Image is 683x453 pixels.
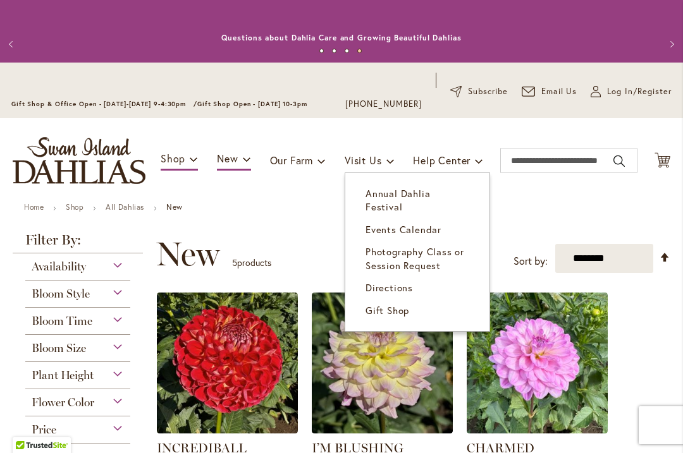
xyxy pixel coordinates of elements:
[345,98,422,111] a: [PHONE_NUMBER]
[522,85,577,98] a: Email Us
[514,250,548,273] label: Sort by:
[312,293,453,433] img: I’M BLUSHING
[221,33,461,42] a: Questions about Dahlia Care and Growing Beautiful Dahlias
[345,49,349,53] button: 3 of 4
[607,85,672,98] span: Log In/Register
[32,341,86,355] span: Bloom Size
[157,293,298,433] img: Incrediball
[32,368,94,382] span: Plant Height
[32,287,90,301] span: Bloom Style
[541,85,577,98] span: Email Us
[197,100,307,108] span: Gift Shop Open - [DATE] 10-3pm
[24,202,44,212] a: Home
[232,257,237,269] span: 5
[450,85,508,98] a: Subscribe
[366,245,464,271] span: Photography Class or Session Request
[591,85,672,98] a: Log In/Register
[270,154,313,167] span: Our Farm
[366,304,409,317] span: Gift Shop
[312,424,453,436] a: I’M BLUSHING
[467,293,608,433] img: CHARMED
[658,32,683,57] button: Next
[357,49,362,53] button: 4 of 4
[161,152,185,165] span: Shop
[366,281,413,294] span: Directions
[332,49,336,53] button: 2 of 4
[9,408,45,444] iframe: Launch Accessibility Center
[32,396,94,409] span: Flower Color
[13,137,145,184] a: store logo
[11,100,197,108] span: Gift Shop & Office Open - [DATE]-[DATE] 9-4:30pm /
[232,253,271,273] p: products
[166,202,183,212] strong: New
[13,233,143,253] strong: Filter By:
[217,152,238,165] span: New
[32,260,86,274] span: Availability
[345,154,381,167] span: Visit Us
[413,154,471,167] span: Help Center
[366,223,441,236] span: Events Calendar
[467,424,608,436] a: CHARMED
[319,49,324,53] button: 1 of 4
[468,85,508,98] span: Subscribe
[156,235,219,273] span: New
[366,187,430,213] span: Annual Dahlia Festival
[32,314,92,328] span: Bloom Time
[106,202,144,212] a: All Dahlias
[66,202,83,212] a: Shop
[157,424,298,436] a: Incrediball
